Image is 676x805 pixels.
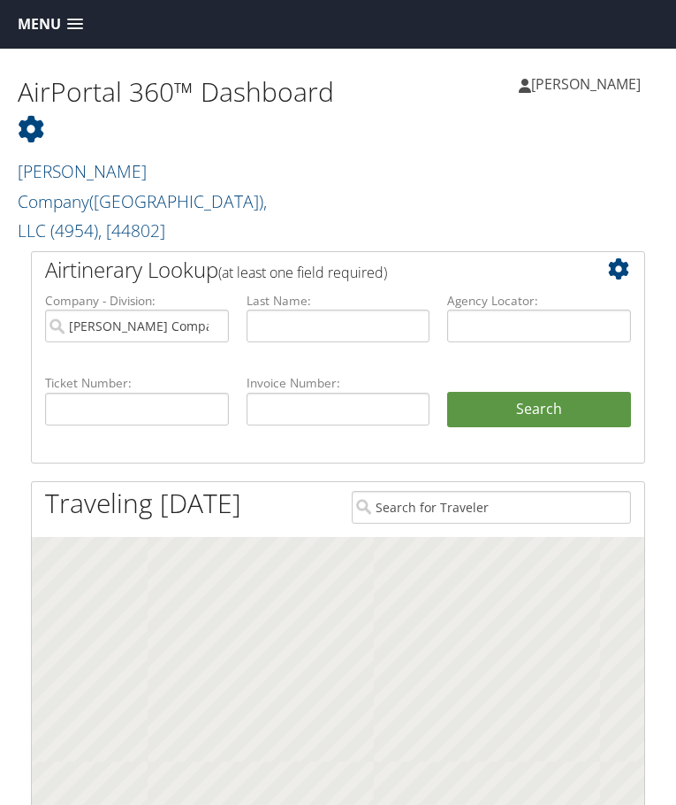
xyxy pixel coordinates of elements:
label: Invoice Number: [247,374,430,392]
input: Search for Traveler [352,491,632,524]
h1: Traveling [DATE] [45,485,241,522]
label: Last Name: [247,292,430,310]
span: (at least one field required) [218,263,387,282]
a: Menu [9,10,92,39]
span: Menu [18,16,61,33]
h1: AirPortal 360™ Dashboard [18,73,338,148]
button: Search [447,392,631,427]
label: Ticket Number: [45,374,229,392]
label: Agency Locator: [447,292,631,310]
a: [PERSON_NAME] Company([GEOGRAPHIC_DATA]), LLC [18,159,267,242]
label: Company - Division: [45,292,229,310]
h2: Airtinerary Lookup [45,255,580,285]
span: [PERSON_NAME] [531,74,641,94]
span: ( 4954 ) [50,218,98,242]
a: [PERSON_NAME] [519,57,658,111]
span: , [ 44802 ] [98,218,165,242]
